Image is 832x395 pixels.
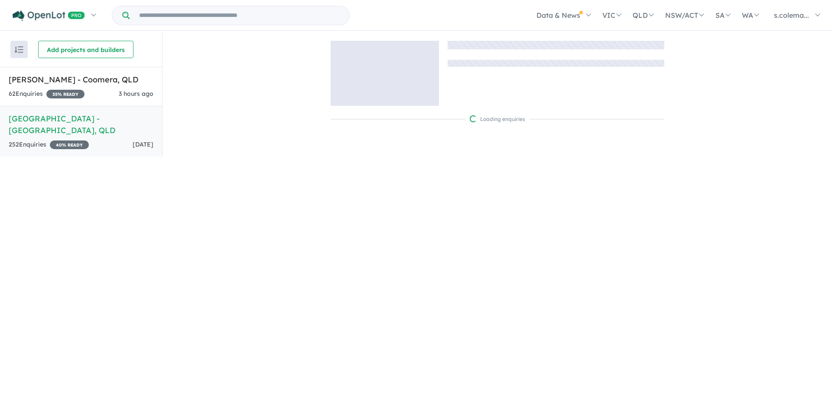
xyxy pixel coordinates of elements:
h5: [GEOGRAPHIC_DATA] - [GEOGRAPHIC_DATA] , QLD [9,113,153,136]
span: s.colema... [774,11,809,20]
div: 252 Enquir ies [9,140,89,150]
span: 3 hours ago [119,90,153,98]
div: 62 Enquir ies [9,89,84,99]
button: Add projects and builders [38,41,133,58]
img: Openlot PRO Logo White [13,10,85,21]
h5: [PERSON_NAME] - Coomera , QLD [9,74,153,85]
span: [DATE] [133,140,153,148]
div: Loading enquiries [470,115,525,124]
span: 35 % READY [46,90,84,98]
img: sort.svg [15,46,23,53]
input: Try estate name, suburb, builder or developer [131,6,348,25]
span: 40 % READY [50,140,89,149]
